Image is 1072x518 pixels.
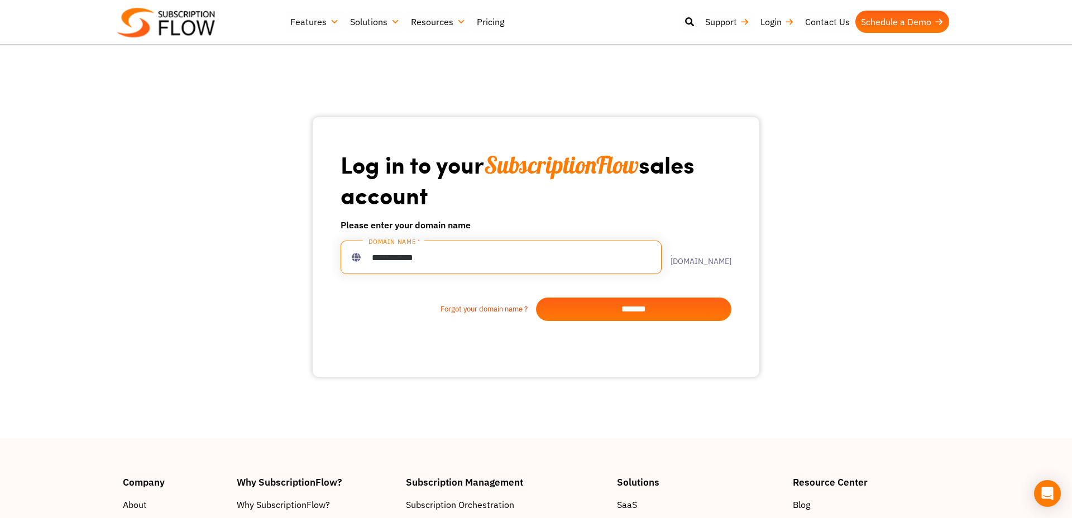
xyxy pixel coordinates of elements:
a: Solutions [344,11,405,33]
h4: Solutions [617,477,782,487]
h6: Please enter your domain name [341,218,731,232]
a: Features [285,11,344,33]
a: Support [700,11,755,33]
span: SubscriptionFlow [484,150,639,180]
a: Schedule a Demo [855,11,949,33]
a: SaaS [617,498,782,511]
a: Subscription Orchestration [406,498,606,511]
a: Why SubscriptionFlow? [237,498,395,511]
h4: Subscription Management [406,477,606,487]
a: Login [755,11,800,33]
a: Forgot your domain name ? [341,304,536,315]
h1: Log in to your sales account [341,150,731,209]
div: Open Intercom Messenger [1034,480,1061,507]
a: Pricing [471,11,510,33]
a: About [123,498,226,511]
h4: Why SubscriptionFlow? [237,477,395,487]
h4: Company [123,477,226,487]
span: SaaS [617,498,637,511]
span: Blog [793,498,810,511]
a: Contact Us [800,11,855,33]
h4: Resource Center [793,477,949,487]
a: Resources [405,11,471,33]
label: .[DOMAIN_NAME] [662,250,731,265]
span: Subscription Orchestration [406,498,514,511]
img: Subscriptionflow [117,8,215,37]
span: About [123,498,147,511]
a: Blog [793,498,949,511]
span: Why SubscriptionFlow? [237,498,330,511]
